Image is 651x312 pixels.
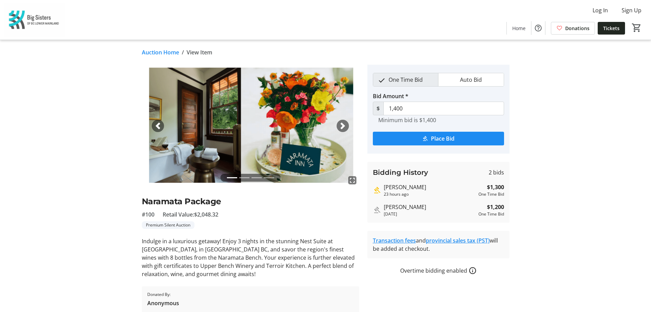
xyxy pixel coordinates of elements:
[182,48,184,56] span: /
[426,237,490,244] a: provincial sales tax (PST)
[367,266,510,275] div: Overtime bidding enabled
[384,183,476,191] div: [PERSON_NAME]
[478,191,504,197] div: One Time Bid
[142,65,359,187] img: Image
[598,22,625,35] a: Tickets
[603,25,620,32] span: Tickets
[142,210,154,219] span: #100
[384,203,476,211] div: [PERSON_NAME]
[384,191,476,197] div: 23 hours ago
[373,236,504,253] div: and will be added at checkout.
[489,168,504,177] span: 2 bids
[487,203,504,211] strong: $1,200
[478,211,504,217] div: One Time Bid
[373,206,381,214] mat-icon: Outbid
[163,210,218,219] span: Retail Value: $2,048.32
[373,167,428,178] h3: Bidding History
[378,117,436,123] tr-hint: Minimum bid is $1,400
[512,25,526,32] span: Home
[616,5,647,16] button: Sign Up
[456,73,486,86] span: Auto Bid
[147,291,179,298] span: Donated By:
[565,25,589,32] span: Donations
[142,195,359,208] h2: Naramata Package
[348,176,356,184] mat-icon: fullscreen
[147,299,179,307] span: Anonymous
[469,266,477,275] a: How overtime bidding works for silent auctions
[487,183,504,191] strong: $1,300
[142,237,359,278] p: Indulge in a luxurious getaway! Enjoy 3 nights in the stunning Nest Suite at [GEOGRAPHIC_DATA], i...
[373,92,408,100] label: Bid Amount *
[373,132,504,145] button: Place Bid
[4,3,65,37] img: Big Sisters of BC Lower Mainland's Logo
[622,6,641,14] span: Sign Up
[142,48,179,56] a: Auction Home
[373,102,384,115] span: $
[373,186,381,194] mat-icon: Highest bid
[630,22,643,34] button: Cart
[507,22,531,35] a: Home
[187,48,212,56] span: View Item
[587,5,613,16] button: Log In
[384,73,427,86] span: One Time Bid
[373,237,416,244] a: Transaction fees
[531,21,545,35] button: Help
[551,22,595,35] a: Donations
[431,134,455,143] span: Place Bid
[142,221,194,229] tr-label-badge: Premium Silent Auction
[384,211,476,217] div: [DATE]
[593,6,608,14] span: Log In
